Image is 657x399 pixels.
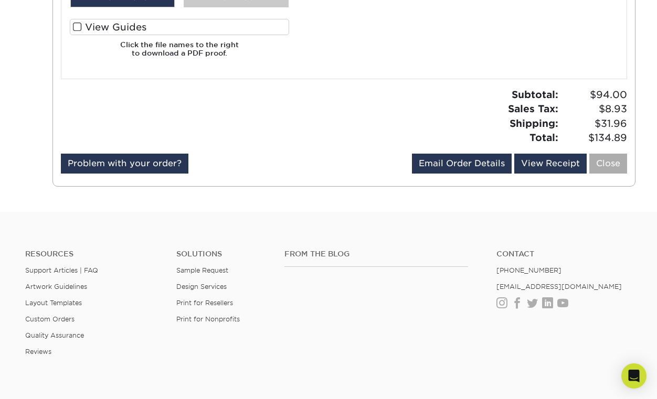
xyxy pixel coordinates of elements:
[561,102,627,116] span: $8.93
[25,250,161,258] h4: Resources
[176,250,269,258] h4: Solutions
[514,154,587,174] a: View Receipt
[561,116,627,131] span: $31.96
[508,103,558,114] strong: Sales Tax:
[176,299,233,307] a: Print for Resellers
[589,154,627,174] a: Close
[70,40,289,66] h6: Click the file names to the right to download a PDF proof.
[25,348,51,355] a: Reviews
[529,132,558,143] strong: Total:
[176,315,240,323] a: Print for Nonprofits
[284,250,468,258] h4: From the Blog
[176,266,228,274] a: Sample Request
[496,266,561,274] a: [PHONE_NUMBER]
[561,88,627,102] span: $94.00
[70,19,289,35] label: View Guides
[561,131,627,145] span: $134.89
[621,363,647,389] div: Open Intercom Messenger
[61,154,188,174] a: Problem with your order?
[25,331,84,339] a: Quality Assurance
[25,299,82,307] a: Layout Templates
[412,154,512,174] a: Email Order Details
[496,283,622,290] a: [EMAIL_ADDRESS][DOMAIN_NAME]
[25,266,98,274] a: Support Articles | FAQ
[496,250,632,258] a: Contact
[510,117,558,129] strong: Shipping:
[25,315,75,323] a: Custom Orders
[176,283,227,290] a: Design Services
[25,283,87,290] a: Artwork Guidelines
[512,89,558,100] strong: Subtotal:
